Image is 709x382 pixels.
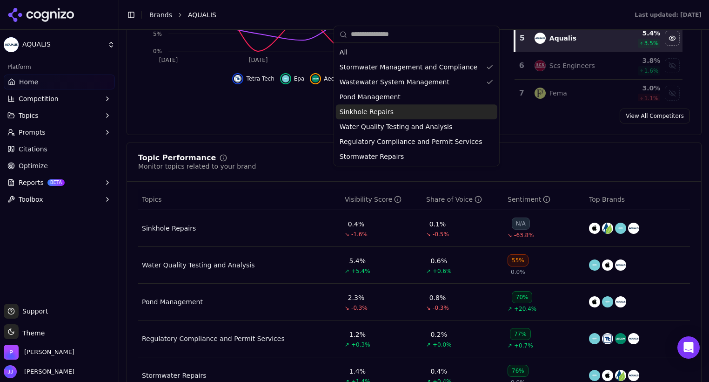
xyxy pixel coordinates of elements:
[511,268,525,276] span: 0.0%
[549,34,576,43] div: Aqualis
[149,10,616,20] nav: breadcrumb
[615,296,626,307] img: aqualis
[345,341,349,348] span: ↗
[508,195,550,204] div: Sentiment
[351,304,368,312] span: -0.3%
[431,330,448,339] div: 0.2%
[510,328,531,340] div: 77%
[142,195,162,204] span: Topics
[345,195,401,204] div: Visibility Score
[644,40,659,47] span: 3.5 %
[142,260,254,270] div: Water Quality Testing and Analysis
[340,92,401,102] span: Pond Management
[310,73,343,84] button: Hide aecom data
[234,75,241,82] img: tetra tech
[340,48,348,57] span: All
[340,62,477,72] span: Stormwater Management and Compliance
[340,107,394,116] span: Sinkhole Repairs
[615,370,626,381] img: istormwater
[431,256,448,266] div: 0.6%
[138,154,216,162] div: Topic Performance
[47,179,65,186] span: BETA
[19,144,47,154] span: Citations
[345,304,349,312] span: ↘
[4,345,19,360] img: Perrill
[153,48,162,55] tspan: 0%
[19,329,45,337] span: Theme
[589,259,600,271] img: epa
[4,91,115,106] button: Competition
[620,109,690,123] a: View All Competitors
[615,333,626,344] img: aecom
[644,95,659,102] span: 1.1 %
[512,218,530,230] div: N/A
[508,365,528,377] div: 76%
[280,73,305,84] button: Hide epa data
[535,33,546,44] img: aqualis
[431,367,448,376] div: 0.4%
[4,60,115,75] div: Platform
[618,83,661,93] div: 3.0 %
[644,67,659,75] span: 1.6 %
[138,189,341,210] th: Topics
[4,365,17,378] img: Jen Jones
[602,333,613,344] img: tetra tech
[514,232,534,239] span: -63.8%
[628,223,639,234] img: aqualis
[665,58,680,73] button: Show scs engineers data
[349,367,366,376] div: 1.4%
[188,10,216,20] span: AQUALIS
[324,75,343,82] span: Aecom
[4,75,115,89] a: Home
[514,342,533,349] span: +0.7%
[348,219,365,229] div: 0.4%
[665,86,680,101] button: Show fema data
[349,330,366,339] div: 1.2%
[19,307,48,316] span: Support
[19,77,38,87] span: Home
[149,11,172,19] a: Brands
[429,219,446,229] div: 0.1%
[19,128,46,137] span: Prompts
[20,368,74,376] span: [PERSON_NAME]
[615,223,626,234] img: epa
[349,256,366,266] div: 5.4%
[348,293,365,302] div: 2.3%
[512,291,533,303] div: 70%
[345,267,349,275] span: ↗
[677,336,700,359] div: Open Intercom Messenger
[508,342,512,349] span: ↗
[22,41,104,49] span: AQUALIS
[602,223,613,234] img: istormwater
[508,254,528,266] div: 55%
[515,25,682,52] tr: 5aqualisAqualis5.4%3.5%Hide aqualis data
[142,224,196,233] a: Sinkhole Repairs
[246,75,274,82] span: Tetra Tech
[4,345,74,360] button: Open organization switcher
[515,52,682,80] tr: 6scs engineersScs Engineers3.8%1.6%Show scs engineers data
[142,297,203,307] div: Pond Management
[433,341,452,348] span: +0.0%
[426,195,482,204] div: Share of Voice
[345,231,349,238] span: ↘
[142,371,207,380] a: Stormwater Repairs
[665,31,680,46] button: Hide aqualis data
[340,137,482,146] span: Regulatory Compliance and Permit Services
[142,334,285,343] div: Regulatory Compliance and Permit Services
[422,189,504,210] th: shareOfVoice
[426,267,431,275] span: ↗
[4,175,115,190] button: ReportsBETA
[19,161,48,171] span: Optimize
[433,231,449,238] span: -0.5%
[589,195,625,204] span: Top Brands
[504,189,585,210] th: sentiment
[340,122,452,131] span: Water Quality Testing and Analysis
[429,293,446,302] div: 0.8%
[618,28,661,38] div: 5.4 %
[4,192,115,207] button: Toolbox
[635,11,702,19] div: Last updated: [DATE]
[602,296,613,307] img: epa
[549,61,595,70] div: Scs Engineers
